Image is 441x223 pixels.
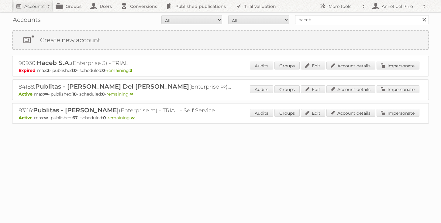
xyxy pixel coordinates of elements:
a: Create new account [13,31,428,49]
strong: 67 [72,115,78,120]
a: Edit [301,109,325,117]
a: Audits [250,109,273,117]
a: Impersonate [377,109,419,117]
strong: 0 [102,91,105,97]
span: Active [19,115,34,120]
span: Active [19,91,34,97]
a: Impersonate [377,85,419,93]
strong: ∞ [44,91,48,97]
p: max: - published: - scheduled: - [19,68,422,73]
h2: Annet del Pino [380,3,420,9]
span: remaining: [106,91,133,97]
a: Groups [274,62,300,69]
span: Publitas - [PERSON_NAME] Del [PERSON_NAME] [35,83,189,90]
a: Edit [301,62,325,69]
h2: 90930: (Enterprise 3) - TRIAL [19,59,231,67]
strong: 0 [74,68,77,73]
strong: ∞ [131,115,135,120]
a: Groups [274,85,300,93]
span: Expired [19,68,37,73]
span: Haceb S.A. [37,59,71,66]
a: Account details [326,85,375,93]
a: Groups [274,109,300,117]
a: Edit [301,85,325,93]
strong: 0 [103,115,106,120]
span: Publitas - [PERSON_NAME] [33,106,119,114]
strong: 0 [102,68,105,73]
strong: 3 [130,68,132,73]
a: Audits [250,62,273,69]
a: Account details [326,62,375,69]
strong: 3 [47,68,50,73]
a: Account details [326,109,375,117]
strong: ∞ [44,115,48,120]
h2: Accounts [24,3,44,9]
p: max: - published: - scheduled: - [19,115,422,120]
a: Impersonate [377,62,419,69]
h2: More tools [329,3,359,9]
h2: 84188: (Enterprise ∞) - TRIAL - Self Service [19,83,231,91]
p: max: - published: - scheduled: - [19,91,422,97]
a: Audits [250,85,273,93]
span: remaining: [107,68,132,73]
h2: 83116: (Enterprise ∞) - TRIAL - Self Service [19,106,231,114]
strong: 18 [72,91,77,97]
strong: ∞ [129,91,133,97]
span: remaining: [108,115,135,120]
